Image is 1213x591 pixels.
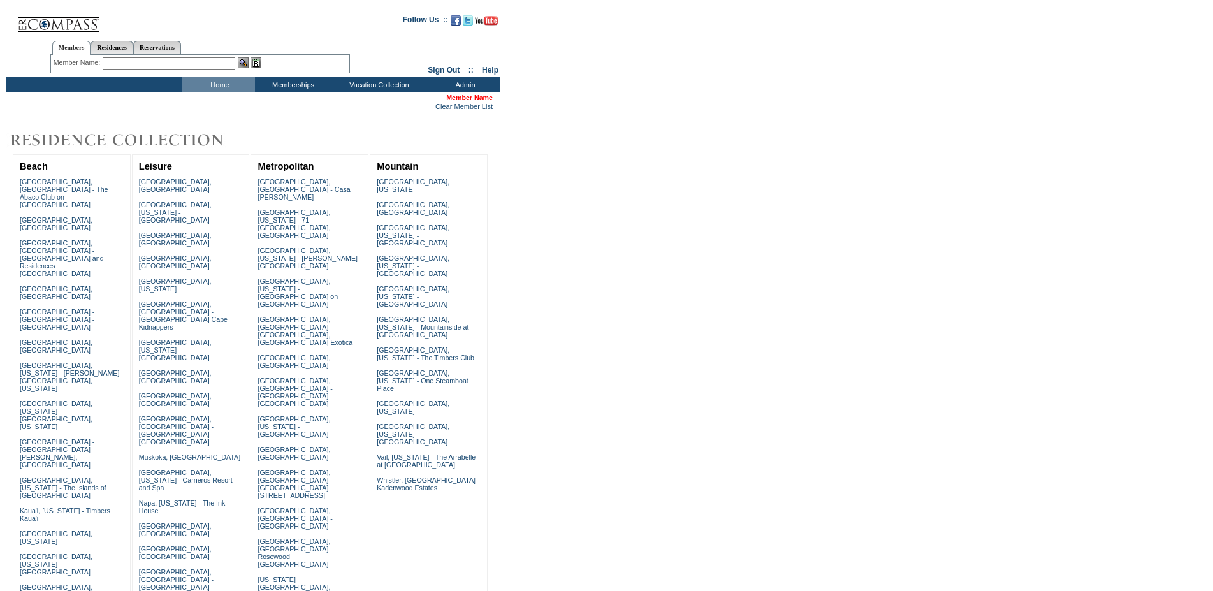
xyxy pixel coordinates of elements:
td: Vacation Collection [328,77,427,92]
a: [GEOGRAPHIC_DATA], [GEOGRAPHIC_DATA] - [GEOGRAPHIC_DATA] [139,568,214,591]
a: [GEOGRAPHIC_DATA], [US_STATE] [377,400,449,415]
a: Kaua'i, [US_STATE] - Timbers Kaua'i [20,507,110,522]
a: Leisure [139,161,172,171]
img: Subscribe to our YouTube Channel [475,16,498,26]
a: [GEOGRAPHIC_DATA], [GEOGRAPHIC_DATA] [377,201,449,216]
img: i.gif [6,19,17,20]
a: [GEOGRAPHIC_DATA], [US_STATE] - [GEOGRAPHIC_DATA] [258,415,330,438]
span: Member Name [446,94,493,101]
a: [GEOGRAPHIC_DATA], [US_STATE] - [GEOGRAPHIC_DATA] [377,423,449,446]
a: [GEOGRAPHIC_DATA], [US_STATE] - [PERSON_NAME][GEOGRAPHIC_DATA], [US_STATE] [20,361,120,392]
td: Home [182,77,255,92]
a: Mountain [377,161,418,171]
a: Member List [454,103,493,110]
a: [GEOGRAPHIC_DATA], [GEOGRAPHIC_DATA] - [GEOGRAPHIC_DATA], [GEOGRAPHIC_DATA] Exotica [258,316,352,346]
a: [GEOGRAPHIC_DATA], [GEOGRAPHIC_DATA] - [GEOGRAPHIC_DATA] [258,507,332,530]
a: [GEOGRAPHIC_DATA], [US_STATE] - One Steamboat Place [377,369,468,392]
img: Destinations by Exclusive Resorts [6,128,255,153]
img: Reservations [251,57,261,68]
a: Clear [435,103,452,110]
a: [GEOGRAPHIC_DATA], [GEOGRAPHIC_DATA] - Casa [PERSON_NAME] [258,178,350,201]
a: [GEOGRAPHIC_DATA], [US_STATE] - [PERSON_NAME][GEOGRAPHIC_DATA] [258,247,358,270]
a: [GEOGRAPHIC_DATA], [US_STATE] - The Timbers Club [377,346,474,361]
td: Admin [427,77,500,92]
a: Subscribe to our YouTube Channel [475,19,498,27]
div: Member Name: [54,57,103,68]
a: [GEOGRAPHIC_DATA], [US_STATE] - [GEOGRAPHIC_DATA] [139,201,212,224]
a: [GEOGRAPHIC_DATA], [GEOGRAPHIC_DATA] [20,216,92,231]
a: [GEOGRAPHIC_DATA], [GEOGRAPHIC_DATA] [139,254,212,270]
a: [GEOGRAPHIC_DATA], [US_STATE] - [GEOGRAPHIC_DATA], [US_STATE] [20,400,92,430]
span: :: [468,66,474,75]
a: [GEOGRAPHIC_DATA], [US_STATE] - 71 [GEOGRAPHIC_DATA], [GEOGRAPHIC_DATA] [258,208,330,239]
a: [GEOGRAPHIC_DATA], [GEOGRAPHIC_DATA] [139,545,212,560]
a: [GEOGRAPHIC_DATA], [GEOGRAPHIC_DATA] - [GEOGRAPHIC_DATA] Cape Kidnappers [139,300,228,331]
a: [GEOGRAPHIC_DATA] - [GEOGRAPHIC_DATA] - [GEOGRAPHIC_DATA] [20,308,94,331]
a: [GEOGRAPHIC_DATA], [GEOGRAPHIC_DATA] [139,178,212,193]
img: Become our fan on Facebook [451,15,461,26]
img: Compass Home [17,6,100,33]
a: [GEOGRAPHIC_DATA], [US_STATE] - [GEOGRAPHIC_DATA] [139,339,212,361]
a: Follow us on Twitter [463,19,473,27]
a: [GEOGRAPHIC_DATA], [US_STATE] - [GEOGRAPHIC_DATA] [377,254,449,277]
a: [GEOGRAPHIC_DATA], [GEOGRAPHIC_DATA] [20,285,92,300]
a: Become our fan on Facebook [451,19,461,27]
a: [GEOGRAPHIC_DATA], [US_STATE] - The Islands of [GEOGRAPHIC_DATA] [20,476,106,499]
a: Metropolitan [258,161,314,171]
a: Reservations [133,41,181,54]
a: [GEOGRAPHIC_DATA], [GEOGRAPHIC_DATA] [258,446,330,461]
a: [GEOGRAPHIC_DATA], [GEOGRAPHIC_DATA] [139,522,212,537]
a: [GEOGRAPHIC_DATA], [US_STATE] - [GEOGRAPHIC_DATA] on [GEOGRAPHIC_DATA] [258,277,338,308]
a: [GEOGRAPHIC_DATA], [GEOGRAPHIC_DATA] [258,354,330,369]
a: [GEOGRAPHIC_DATA], [GEOGRAPHIC_DATA] [139,231,212,247]
a: [GEOGRAPHIC_DATA], [US_STATE] - [GEOGRAPHIC_DATA] [377,285,449,308]
a: [GEOGRAPHIC_DATA], [GEOGRAPHIC_DATA] - [GEOGRAPHIC_DATA] [GEOGRAPHIC_DATA] [258,377,332,407]
a: Whistler, [GEOGRAPHIC_DATA] - Kadenwood Estates [377,476,479,492]
a: [GEOGRAPHIC_DATA], [GEOGRAPHIC_DATA] - [GEOGRAPHIC_DATA] and Residences [GEOGRAPHIC_DATA] [20,239,104,277]
a: [GEOGRAPHIC_DATA], [US_STATE] - Carneros Resort and Spa [139,469,233,492]
a: [GEOGRAPHIC_DATA], [US_STATE] [139,277,212,293]
a: [GEOGRAPHIC_DATA], [GEOGRAPHIC_DATA] - [GEOGRAPHIC_DATA] [GEOGRAPHIC_DATA] [139,415,214,446]
a: Beach [20,161,48,171]
a: Members [52,41,91,55]
a: [GEOGRAPHIC_DATA], [GEOGRAPHIC_DATA] - The Abaco Club on [GEOGRAPHIC_DATA] [20,178,108,208]
a: [GEOGRAPHIC_DATA], [GEOGRAPHIC_DATA] - [GEOGRAPHIC_DATA][STREET_ADDRESS] [258,469,332,499]
a: [GEOGRAPHIC_DATA] - [GEOGRAPHIC_DATA][PERSON_NAME], [GEOGRAPHIC_DATA] [20,438,94,469]
a: Help [482,66,498,75]
a: [GEOGRAPHIC_DATA], [GEOGRAPHIC_DATA] [20,339,92,354]
a: [GEOGRAPHIC_DATA], [US_STATE] - Mountainside at [GEOGRAPHIC_DATA] [377,316,468,339]
td: Memberships [255,77,328,92]
img: View [238,57,249,68]
a: Residences [91,41,133,54]
a: [GEOGRAPHIC_DATA], [US_STATE] [20,530,92,545]
a: [GEOGRAPHIC_DATA], [GEOGRAPHIC_DATA] [139,392,212,407]
a: Sign Out [428,66,460,75]
img: Follow us on Twitter [463,15,473,26]
a: [GEOGRAPHIC_DATA], [US_STATE] - [GEOGRAPHIC_DATA] [377,224,449,247]
a: [GEOGRAPHIC_DATA], [US_STATE] [377,178,449,193]
a: [GEOGRAPHIC_DATA], [GEOGRAPHIC_DATA] - Rosewood [GEOGRAPHIC_DATA] [258,537,332,568]
a: [GEOGRAPHIC_DATA], [GEOGRAPHIC_DATA] [139,369,212,384]
a: Vail, [US_STATE] - The Arrabelle at [GEOGRAPHIC_DATA] [377,453,476,469]
a: [GEOGRAPHIC_DATA], [US_STATE] - [GEOGRAPHIC_DATA] [20,553,92,576]
a: Muskoka, [GEOGRAPHIC_DATA] [139,453,240,461]
a: Napa, [US_STATE] - The Ink House [139,499,226,514]
td: Follow Us :: [403,14,448,29]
